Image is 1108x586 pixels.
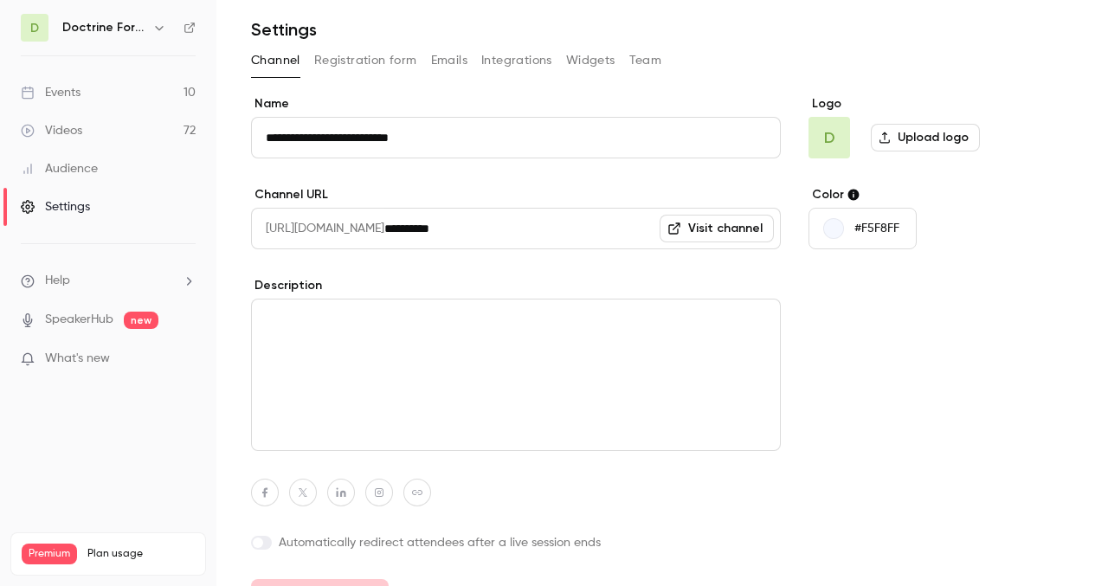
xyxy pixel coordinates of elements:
[21,198,90,216] div: Settings
[45,350,110,368] span: What's new
[251,534,781,551] label: Automatically redirect attendees after a live session ends
[808,95,1073,158] section: Logo
[87,547,195,561] span: Plan usage
[22,544,77,564] span: Premium
[251,277,781,294] label: Description
[251,208,384,249] span: [URL][DOMAIN_NAME]
[21,84,81,101] div: Events
[481,47,552,74] button: Integrations
[124,312,158,329] span: new
[21,272,196,290] li: help-dropdown-opener
[21,160,98,177] div: Audience
[854,220,899,237] p: #F5F8FF
[45,272,70,290] span: Help
[62,19,145,36] h6: Doctrine Formation Corporate
[808,186,1073,203] label: Color
[21,122,82,139] div: Videos
[251,95,781,113] label: Name
[30,19,39,37] span: D
[251,19,317,40] h1: Settings
[251,186,781,203] label: Channel URL
[314,47,417,74] button: Registration form
[808,95,1073,113] label: Logo
[660,215,774,242] a: Visit channel
[251,47,300,74] button: Channel
[431,47,467,74] button: Emails
[871,124,980,151] label: Upload logo
[629,47,662,74] button: Team
[175,351,196,367] iframe: Noticeable Trigger
[45,311,113,329] a: SpeakerHub
[824,126,835,150] span: D
[808,208,917,249] button: #F5F8FF
[566,47,615,74] button: Widgets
